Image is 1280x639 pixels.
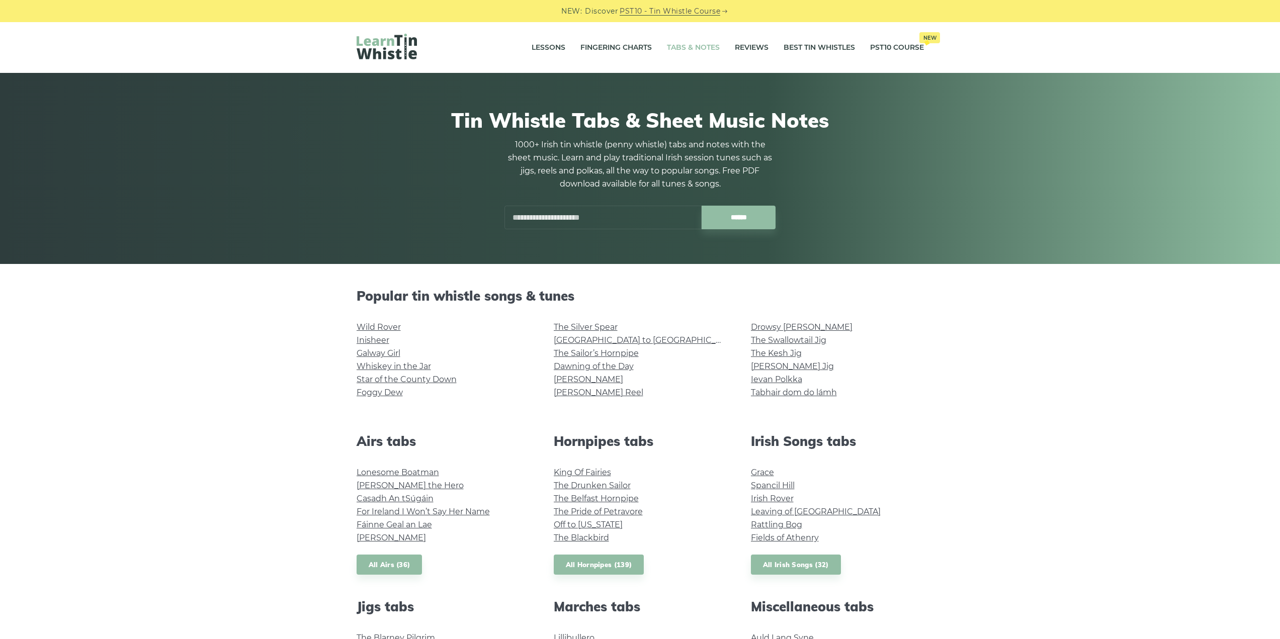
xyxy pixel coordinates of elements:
[667,35,720,60] a: Tabs & Notes
[554,533,609,542] a: The Blackbird
[751,433,924,449] h2: Irish Songs tabs
[751,335,826,345] a: The Swallowtail Jig
[554,335,739,345] a: [GEOGRAPHIC_DATA] to [GEOGRAPHIC_DATA]
[751,533,819,542] a: Fields of Athenry
[554,322,618,332] a: The Silver Spear
[357,481,464,490] a: [PERSON_NAME] the Hero
[751,348,802,358] a: The Kesh Jig
[554,520,623,529] a: Off to [US_STATE]
[751,507,881,516] a: Leaving of [GEOGRAPHIC_DATA]
[554,348,639,358] a: The Sailor’s Hornpipe
[751,322,852,332] a: Drowsy [PERSON_NAME]
[357,507,490,516] a: For Ireland I Won’t Say Her Name
[532,35,565,60] a: Lessons
[751,555,841,575] a: All Irish Songs (32)
[554,494,639,503] a: The Belfast Hornpipe
[504,138,776,191] p: 1000+ Irish tin whistle (penny whistle) tabs and notes with the sheet music. Learn and play tradi...
[357,361,431,371] a: Whiskey in the Jar
[751,599,924,614] h2: Miscellaneous tabs
[751,494,794,503] a: Irish Rover
[554,555,644,575] a: All Hornpipes (139)
[751,520,802,529] a: Rattling Bog
[751,375,802,384] a: Ievan Polkka
[357,288,924,304] h2: Popular tin whistle songs & tunes
[357,335,389,345] a: Inisheer
[870,35,924,60] a: PST10 CourseNew
[554,507,643,516] a: The Pride of Petravore
[784,35,855,60] a: Best Tin Whistles
[357,34,417,59] img: LearnTinWhistle.com
[919,32,940,43] span: New
[751,481,795,490] a: Spancil Hill
[357,433,530,449] h2: Airs tabs
[357,555,422,575] a: All Airs (36)
[580,35,652,60] a: Fingering Charts
[357,599,530,614] h2: Jigs tabs
[357,494,434,503] a: Casadh An tSúgáin
[357,520,432,529] a: Fáinne Geal an Lae
[554,599,727,614] h2: Marches tabs
[751,468,774,477] a: Grace
[357,533,426,542] a: [PERSON_NAME]
[554,375,623,384] a: [PERSON_NAME]
[357,322,401,332] a: Wild Rover
[751,361,834,371] a: [PERSON_NAME] Jig
[554,481,631,490] a: The Drunken Sailor
[554,361,634,371] a: Dawning of the Day
[554,468,611,477] a: King Of Fairies
[357,375,457,384] a: Star of the County Down
[357,388,403,397] a: Foggy Dew
[357,108,924,132] h1: Tin Whistle Tabs & Sheet Music Notes
[357,348,400,358] a: Galway Girl
[751,388,837,397] a: Tabhair dom do lámh
[554,433,727,449] h2: Hornpipes tabs
[357,468,439,477] a: Lonesome Boatman
[554,388,643,397] a: [PERSON_NAME] Reel
[735,35,769,60] a: Reviews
